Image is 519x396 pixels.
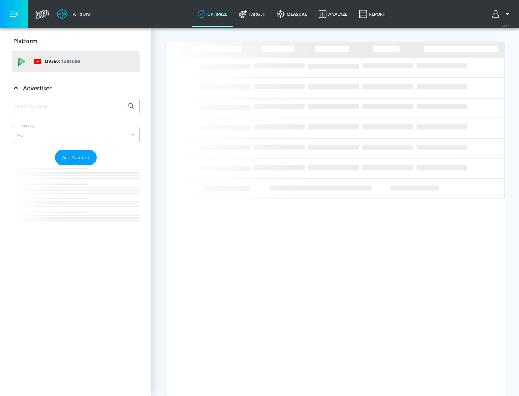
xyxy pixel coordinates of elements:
[55,150,97,165] button: Add Account
[502,24,512,28] span: v 4.19.0
[12,98,140,235] div: Advertiser
[62,153,89,162] span: Add Account
[12,126,140,144] div: A-Z
[14,102,124,111] input: Search by name
[23,84,52,92] p: Advertiser
[13,37,37,45] p: Platform
[12,78,140,98] div: Advertiser
[57,9,90,19] a: Atrium
[313,1,353,27] a: Analyze
[70,11,90,17] div: Atrium
[12,51,140,72] div: DV360: Youtube
[353,1,391,27] a: Report
[271,1,313,27] a: measure
[45,58,80,66] p: DV360:
[21,123,36,128] label: Sort By
[233,1,271,27] a: Target
[61,58,80,65] p: Youtube
[12,31,140,51] div: Platform
[12,165,140,235] nav: list of Advertiser
[192,1,233,27] a: optimize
